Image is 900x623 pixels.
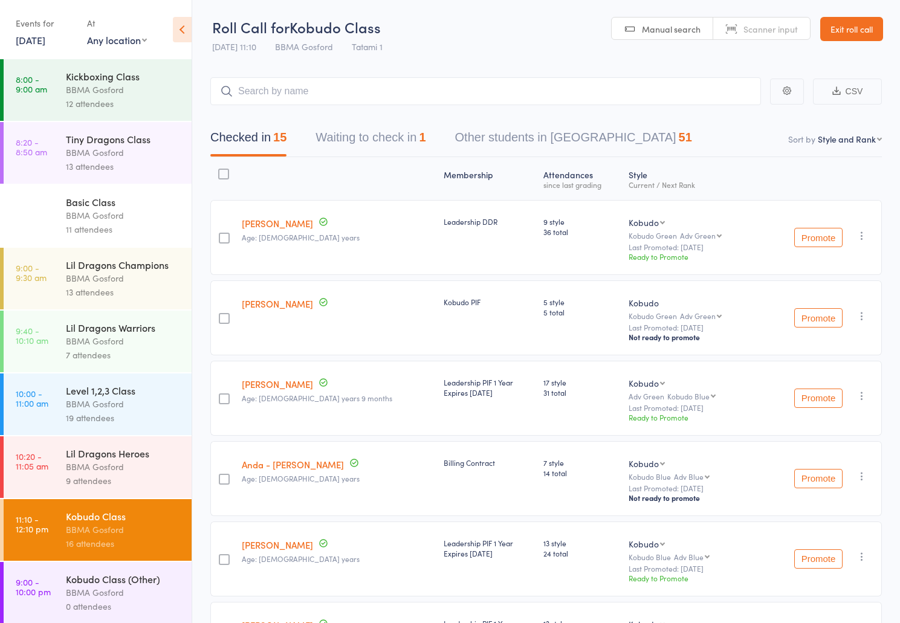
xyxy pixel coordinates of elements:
div: Kobudo Green [629,312,760,320]
button: Promote [794,389,843,408]
div: Kickboxing Class [66,69,181,83]
div: Kobudo [629,297,760,309]
div: Leadership PIF 1 Year [444,538,534,558]
div: Ready to Promote [629,573,760,583]
time: 9:00 - 9:30 am [16,263,47,282]
div: BBMA Gosford [66,397,181,411]
small: Last Promoted: [DATE] [629,484,760,492]
span: Age: [DEMOGRAPHIC_DATA] years [242,473,360,483]
span: 24 total [543,548,619,558]
a: 9:00 -9:45 amBasic ClassBBMA Gosford11 attendees [4,185,192,247]
div: BBMA Gosford [66,460,181,474]
div: Current / Next Rank [629,181,760,189]
span: Tatami 1 [352,40,383,53]
span: Age: [DEMOGRAPHIC_DATA] years 9 months [242,393,392,403]
a: [DATE] [16,33,45,47]
a: [PERSON_NAME] [242,297,313,310]
time: 9:40 - 10:10 am [16,326,48,345]
a: 10:20 -11:05 amLil Dragons HeroesBBMA Gosford9 attendees [4,436,192,498]
div: Kobudo Green [629,231,760,239]
a: 11:10 -12:10 pmKobudo ClassBBMA Gosford16 attendees [4,499,192,561]
div: Kobudo Blue [667,392,710,400]
div: Adv Green [629,392,760,400]
span: Kobudo Class [290,17,381,37]
div: 16 attendees [66,537,181,550]
div: since last grading [543,181,619,189]
div: Lil Dragons Heroes [66,447,181,460]
div: 13 attendees [66,160,181,173]
div: 15 [273,131,287,144]
div: Adv Blue [674,473,704,480]
button: Promote [794,228,843,247]
div: Level 1,2,3 Class [66,384,181,397]
div: Ready to Promote [629,251,760,262]
small: Last Promoted: [DATE] [629,243,760,251]
div: Leadership PIF 1 Year [444,377,534,398]
div: Ready to Promote [629,412,760,422]
div: Atten­dances [539,163,624,195]
label: Sort by [788,133,815,145]
a: 9:00 -9:30 amLil Dragons ChampionsBBMA Gosford13 attendees [4,248,192,309]
span: 5 style [543,297,619,307]
span: 9 style [543,216,619,227]
button: CSV [813,79,882,105]
div: BBMA Gosford [66,83,181,97]
div: Kobudo PIF [444,297,534,307]
div: Kobudo [629,457,659,470]
button: Waiting to check in1 [316,124,426,157]
div: Any location [87,33,147,47]
div: Kobudo Blue [629,553,760,561]
time: 8:00 - 9:00 am [16,74,47,94]
small: Last Promoted: [DATE] [629,404,760,412]
div: Kobudo Class [66,509,181,523]
span: BBMA Gosford [275,40,333,53]
a: Exit roll call [820,17,883,41]
div: At [87,13,147,33]
div: Lil Dragons Warriors [66,321,181,334]
div: BBMA Gosford [66,146,181,160]
span: 17 style [543,377,619,387]
span: Roll Call for [212,17,290,37]
div: Style and Rank [818,133,876,145]
div: Adv Blue [674,553,704,561]
a: 10:00 -11:00 amLevel 1,2,3 ClassBBMA Gosford19 attendees [4,373,192,435]
a: 8:00 -9:00 amKickboxing ClassBBMA Gosford12 attendees [4,59,192,121]
div: Events for [16,13,75,33]
small: Last Promoted: [DATE] [629,564,760,573]
span: Scanner input [743,23,798,35]
div: BBMA Gosford [66,208,181,222]
div: BBMA Gosford [66,271,181,285]
button: Other students in [GEOGRAPHIC_DATA]51 [455,124,692,157]
small: Last Promoted: [DATE] [629,323,760,332]
div: 1 [419,131,426,144]
div: 9 attendees [66,474,181,488]
span: 13 style [543,538,619,548]
time: 11:10 - 12:10 pm [16,514,48,534]
div: Lil Dragons Champions [66,258,181,271]
div: Adv Green [680,312,716,320]
a: 9:40 -10:10 amLil Dragons WarriorsBBMA Gosford7 attendees [4,311,192,372]
div: Kobudo [629,538,659,550]
button: Promote [794,308,843,328]
div: Kobudo Blue [629,473,760,480]
div: 7 attendees [66,348,181,362]
div: Adv Green [680,231,716,239]
time: 9:00 - 10:00 pm [16,577,51,596]
div: BBMA Gosford [66,523,181,537]
div: Billing Contract [444,457,534,468]
input: Search by name [210,77,761,105]
div: Kobudo [629,216,659,228]
button: Checked in15 [210,124,287,157]
a: [PERSON_NAME] [242,538,313,551]
time: 9:00 - 9:45 am [16,200,47,219]
div: Not ready to promote [629,493,760,503]
a: [PERSON_NAME] [242,378,313,390]
div: BBMA Gosford [66,586,181,599]
time: 8:20 - 8:50 am [16,137,47,157]
span: 5 total [543,307,619,317]
span: 7 style [543,457,619,468]
a: 8:20 -8:50 amTiny Dragons ClassBBMA Gosford13 attendees [4,122,192,184]
div: Kobudo [629,377,659,389]
span: [DATE] 11:10 [212,40,256,53]
div: 0 attendees [66,599,181,613]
